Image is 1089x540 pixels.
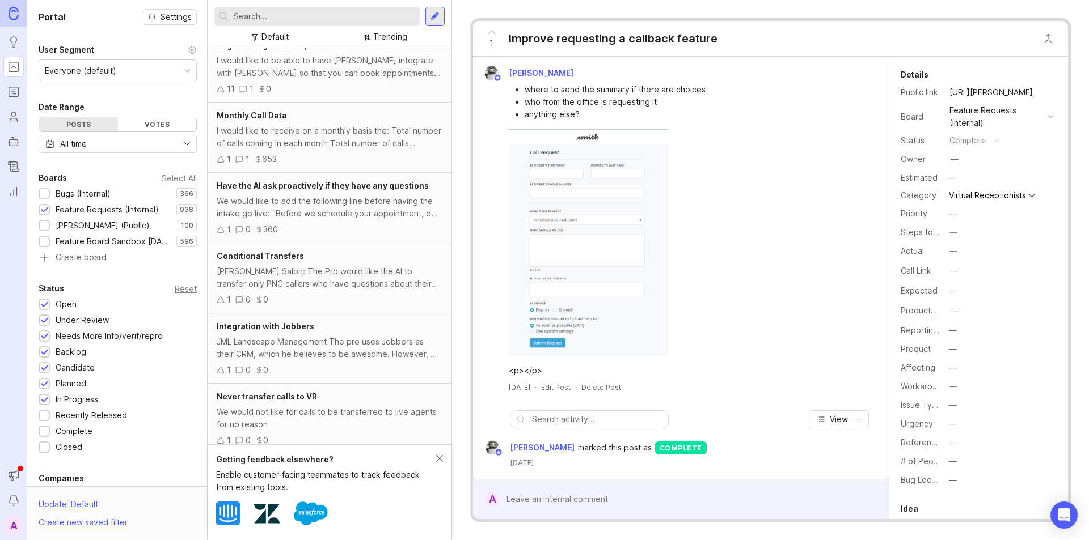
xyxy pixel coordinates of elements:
div: 1 [246,153,250,165]
div: 1 [227,294,231,306]
time: [DATE] [510,458,865,467]
div: 0 [246,364,251,376]
span: marked this post as [578,441,652,454]
a: Users [3,107,24,127]
span: Monthly Call Data [217,110,287,120]
img: member badge [493,74,501,82]
div: — [949,455,957,467]
span: View [830,414,848,425]
div: Needs More Info/verif/repro [56,330,163,342]
div: 0 [266,83,271,95]
div: 653 [262,153,277,165]
div: — [943,171,958,185]
div: Candidate [56,362,95,374]
img: Salesforce logo [294,496,328,530]
div: Open [56,298,77,311]
div: Public link [901,86,940,99]
button: Expected [946,283,961,298]
span: [PERSON_NAME] [509,68,573,78]
h1: Portal [39,10,66,24]
label: Urgency [901,419,933,428]
div: · [575,382,577,392]
div: Date Range [39,100,85,114]
div: Enable customer-facing teammates to track feedback from existing tools. [216,469,436,494]
label: Workaround [901,381,947,391]
div: Bugs (Internal) [56,188,111,200]
div: — [949,380,957,393]
label: Reporting Team [901,325,961,335]
div: Feature Requests (Internal) [56,203,159,216]
input: Search activity... [532,413,662,426]
button: Settings [143,9,197,25]
a: Changelog [3,156,24,177]
div: Status [39,282,64,295]
p: 938 [180,205,193,214]
div: 360 [263,223,278,236]
a: Have the AI ask proactively if they have any questionsWe would like to add the following line bef... [208,173,451,243]
div: 0 [246,223,251,236]
div: Select All [162,175,197,181]
div: — [949,418,957,430]
a: [URL][PERSON_NAME] [946,85,1036,100]
div: Boards [39,171,67,185]
label: Priority [901,209,927,218]
div: 0 [246,294,251,306]
label: Affecting [901,363,935,372]
div: Update ' Default ' [39,498,100,516]
a: Justin Maxwell[PERSON_NAME] [478,66,583,80]
div: Estimated [901,174,938,182]
label: Issue Type [901,400,942,410]
li: who from the office is requesting it [525,96,866,108]
div: I would like to receive on a monthly basis the: Total number of calls coming in each month Total ... [217,125,442,150]
span: 1 [489,37,493,49]
a: Portal [3,57,24,77]
div: Owner [901,153,940,165]
div: Getting feedback elsewhere? [216,453,436,466]
button: Reference(s) [946,435,961,450]
div: · [535,382,537,392]
div: — [949,207,957,220]
div: 1 [250,83,254,95]
img: Intercom logo [216,501,240,525]
div: I would like to be able to have [PERSON_NAME] integrate with [PERSON_NAME] so that you can book a... [217,54,442,79]
a: Vagaro Integration requestI would like to be able to have [PERSON_NAME] integrate with [PERSON_NA... [208,32,451,103]
span: [PERSON_NAME] [510,441,575,454]
div: — [951,304,959,317]
button: Workaround [946,379,961,394]
div: 0 [263,364,268,376]
label: Reference(s) [901,437,951,447]
img: member badge [494,448,503,457]
span: Conditional Transfers [217,251,304,261]
div: Edit Post [541,382,571,392]
label: Expected [901,286,938,295]
a: Create board [39,253,197,263]
svg: toggle icon [178,139,196,148]
div: Planned [56,377,86,390]
a: Conditional Transfers[PERSON_NAME] Salon: The Pro would like the AI to transfer only PNC callers ... [208,243,451,313]
button: Actual [946,244,961,258]
div: — [949,245,957,257]
div: — [949,474,957,486]
div: Recently Released [56,409,127,422]
div: — [949,324,957,337]
div: User Segment [39,43,94,57]
div: A [3,515,24,535]
div: — [951,265,959,277]
div: — [949,284,957,297]
button: View [809,410,869,428]
div: 1 [227,364,231,376]
div: Board [901,110,940,123]
div: complete [949,134,986,147]
a: Integration with JobbersJML Landscape Management The pro uses Jobbers as their CRM, which he beli... [208,313,451,384]
div: 1 [227,153,231,165]
label: Actual [901,246,924,256]
div: Feature Board Sandbox [DATE] [56,235,171,248]
label: # of People Affected [901,456,981,466]
button: ProductboardID [947,303,962,318]
div: <p></p> [509,364,866,377]
div: Open Intercom Messenger [1050,501,1078,529]
div: 1 [227,434,231,447]
div: We would not like for calls to be transferred to live agents for no reason [217,406,442,431]
div: We would like to add the following line before having the intake go live: “Before we schedule you... [217,195,442,220]
div: Default [261,31,289,43]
